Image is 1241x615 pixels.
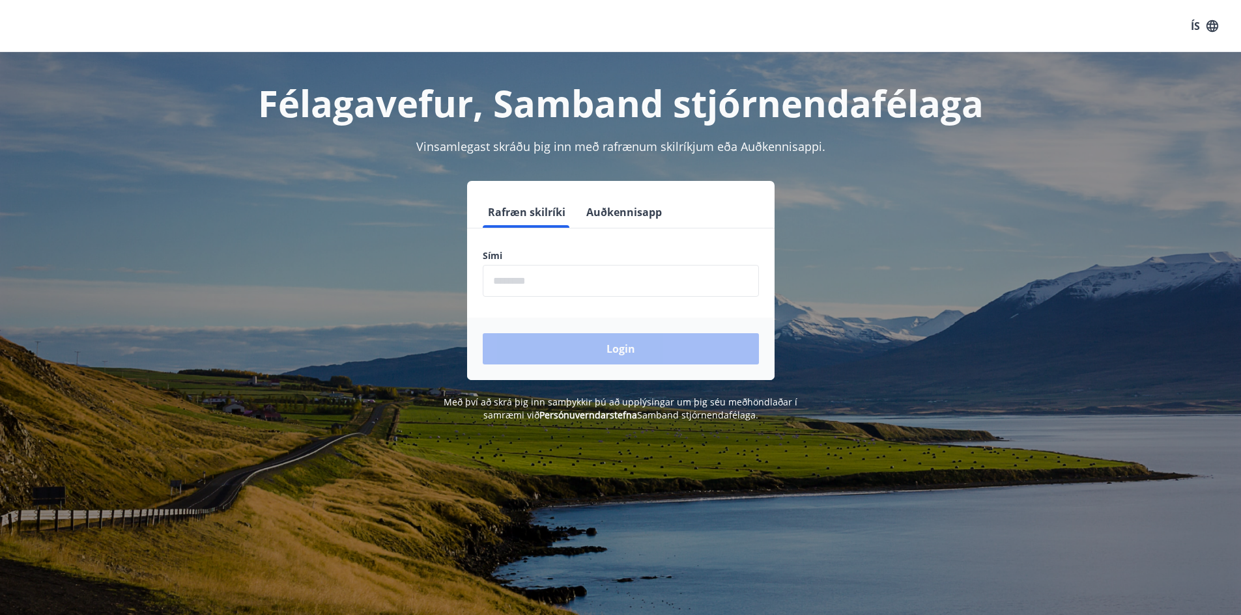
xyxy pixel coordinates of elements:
span: Með því að skrá þig inn samþykkir þú að upplýsingar um þig séu meðhöndlaðar í samræmi við Samband... [444,396,797,421]
label: Sími [483,249,759,262]
button: ÍS [1184,14,1225,38]
button: Auðkennisapp [581,197,667,228]
a: Persónuverndarstefna [539,409,637,421]
h1: Félagavefur, Samband stjórnendafélaga [167,78,1074,128]
button: Rafræn skilríki [483,197,571,228]
span: Vinsamlegast skráðu þig inn með rafrænum skilríkjum eða Auðkennisappi. [416,139,825,154]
